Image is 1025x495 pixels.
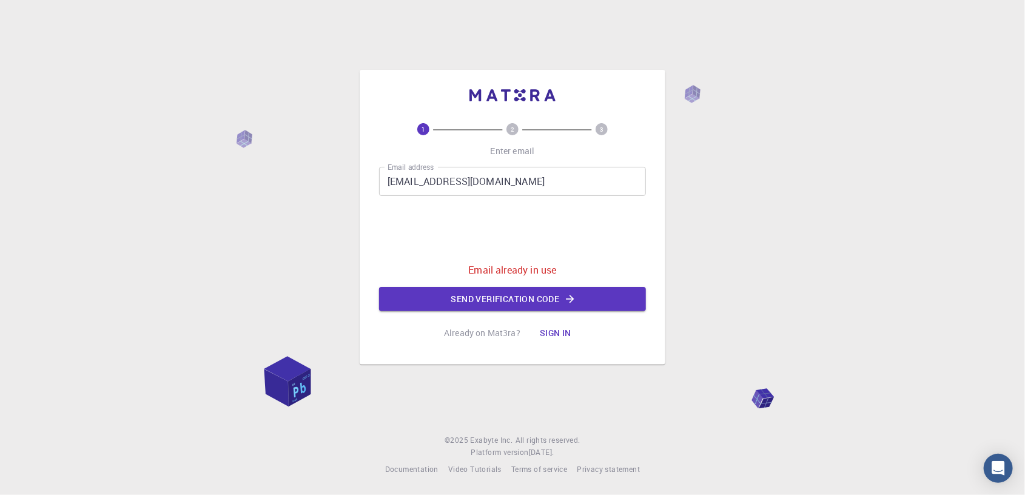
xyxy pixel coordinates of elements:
p: Already on Mat3ra? [444,327,520,339]
label: Email address [388,162,434,172]
span: Platform version [471,446,528,459]
a: Documentation [385,463,439,476]
span: Video Tutorials [448,464,502,474]
a: Privacy statement [577,463,640,476]
a: [DATE]. [529,446,554,459]
a: Exabyte Inc. [471,434,513,446]
p: Enter email [491,145,535,157]
text: 1 [422,125,425,133]
span: Terms of service [511,464,567,474]
span: [DATE] . [529,447,554,457]
button: Sign in [530,321,581,345]
span: Documentation [385,464,439,474]
span: All rights reserved. [516,434,580,446]
text: 3 [600,125,603,133]
span: © 2025 [445,434,470,446]
a: Terms of service [511,463,567,476]
button: Send verification code [379,287,646,311]
a: Video Tutorials [448,463,502,476]
div: Open Intercom Messenger [984,454,1013,483]
span: Exabyte Inc. [471,435,513,445]
span: Privacy statement [577,464,640,474]
iframe: reCAPTCHA [420,206,605,253]
text: 2 [511,125,514,133]
p: Email already in use [468,263,556,277]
